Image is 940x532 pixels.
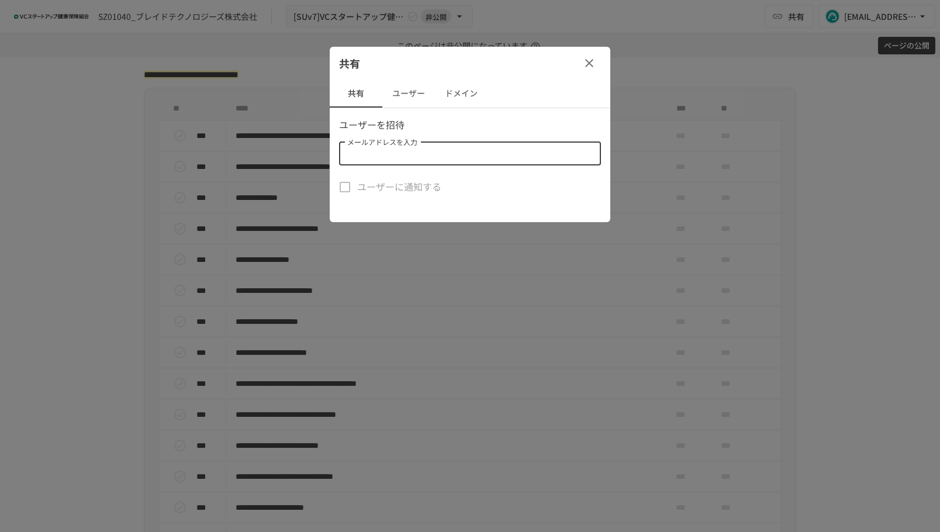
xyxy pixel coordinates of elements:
[330,80,382,108] button: 共有
[339,118,601,133] p: ユーザーを招待
[347,137,417,147] label: メールアドレスを入力
[382,80,435,108] button: ユーザー
[435,80,488,108] button: ドメイン
[330,47,610,80] div: 共有
[357,179,441,195] span: ユーザーに通知する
